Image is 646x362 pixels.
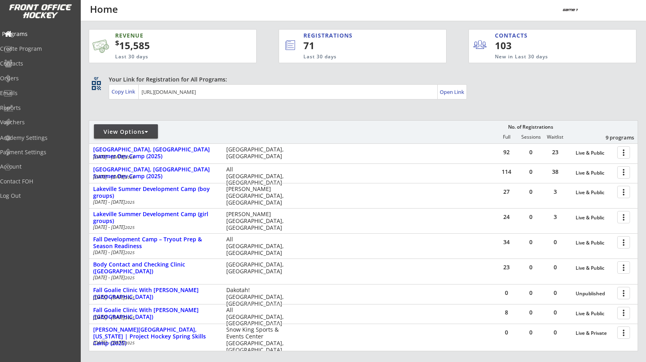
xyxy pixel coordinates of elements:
div: 103 [495,39,544,52]
div: Lakeville Summer Development Camp (boy groups) [93,186,218,199]
div: Sessions [519,134,543,140]
button: more_vert [617,236,630,249]
a: Open Link [440,86,465,97]
div: [PERSON_NAME][GEOGRAPHIC_DATA], [GEOGRAPHIC_DATA] [226,211,289,231]
div: Unpublished [576,291,613,296]
div: Snow King Sports & Events Center [GEOGRAPHIC_DATA], [GEOGRAPHIC_DATA] [226,326,289,353]
button: more_vert [617,307,630,319]
div: No. of Registrations [506,124,556,130]
div: [DATE] - [DATE] [93,225,215,230]
button: more_vert [617,326,630,339]
div: Full [495,134,519,140]
div: 92 [494,149,518,155]
div: 0 [494,330,518,335]
div: 27 [494,189,518,195]
div: [GEOGRAPHIC_DATA], [GEOGRAPHIC_DATA] [226,261,289,275]
div: REVENUE [115,32,218,40]
div: 0 [519,214,543,220]
div: 0 [494,290,518,296]
div: Live & Public [576,311,613,316]
div: REGISTRATIONS [303,32,409,40]
div: [GEOGRAPHIC_DATA], [GEOGRAPHIC_DATA] [226,146,289,160]
div: 0 [519,189,543,195]
div: qr [91,76,101,81]
div: 23 [494,265,518,270]
button: more_vert [617,211,630,223]
div: 3 [543,214,567,220]
div: All [GEOGRAPHIC_DATA], [GEOGRAPHIC_DATA] [226,166,289,186]
div: 114 [494,169,518,175]
div: All [GEOGRAPHIC_DATA], [GEOGRAPHIC_DATA] [226,307,289,327]
div: New in Last 30 days [495,54,599,60]
div: 0 [519,169,543,175]
div: [DATE] - [DATE] [93,275,215,280]
div: Waitlist [543,134,567,140]
div: 0 [543,239,567,245]
button: more_vert [617,287,630,299]
div: Fall Development Camp – Tryout Prep & Season Readiness [93,236,218,250]
div: 0 [519,290,543,296]
div: Dakotah! [GEOGRAPHIC_DATA], [GEOGRAPHIC_DATA] [226,287,289,307]
div: [DATE] - [DATE] [93,340,215,345]
div: 15,585 [115,39,231,52]
div: [DATE] - [DATE] [93,155,215,159]
div: 23 [543,149,567,155]
button: more_vert [617,186,630,198]
sup: $ [115,38,119,48]
div: Last 30 days [115,54,218,60]
em: 2025 [125,295,135,300]
div: 0 [519,265,543,270]
em: 2025 [125,340,135,346]
div: [GEOGRAPHIC_DATA], [GEOGRAPHIC_DATA] Summer Dev Camp (2025) [93,146,218,160]
div: Body Contact and Checking Clinic ([GEOGRAPHIC_DATA]) [93,261,218,275]
div: 38 [543,169,567,175]
div: [PERSON_NAME][GEOGRAPHIC_DATA], [US_STATE] | Project Hockey Spring Skills Camp (2025) [93,326,218,346]
div: 0 [519,310,543,315]
div: Live & Private [576,330,613,336]
div: [GEOGRAPHIC_DATA], [GEOGRAPHIC_DATA] Summer Dev Camp (2025) [93,166,218,180]
div: View Options [94,128,158,136]
em: 2025 [125,154,135,160]
button: more_vert [617,146,630,159]
div: 3 [543,189,567,195]
div: Lakeville Summer Development Camp (girl groups) [93,211,218,225]
em: 2025 [125,275,135,280]
div: 0 [519,239,543,245]
div: [DATE] - [DATE] [93,200,215,205]
button: more_vert [617,166,630,179]
em: 2025 [125,199,135,205]
div: Live & Public [576,190,613,195]
div: 0 [543,330,567,335]
div: Fall Goalie Clinic With [PERSON_NAME] ([GEOGRAPHIC_DATA]) [93,287,218,300]
em: 2025 [125,174,135,180]
div: 0 [543,310,567,315]
div: [PERSON_NAME][GEOGRAPHIC_DATA], [GEOGRAPHIC_DATA] [226,186,289,206]
div: Fall Goalie Clinic With [PERSON_NAME] ([GEOGRAPHIC_DATA]) [93,307,218,320]
div: 24 [494,214,518,220]
div: Open Link [440,89,465,95]
div: CONTACTS [495,32,531,40]
div: [DATE] - [DATE] [93,175,215,179]
div: 71 [303,39,420,52]
div: 8 [494,310,518,315]
div: 34 [494,239,518,245]
div: Last 30 days [303,54,414,60]
div: [DATE] - [DATE] [93,315,215,320]
div: [DATE] - [DATE] [93,295,215,300]
div: Live & Public [576,215,613,221]
div: Copy Link [112,88,137,95]
div: 0 [543,290,567,296]
div: 0 [519,149,543,155]
button: qr_code [90,80,102,91]
div: 9 programs [592,134,634,141]
div: [DATE] - [DATE] [93,250,215,255]
em: 2025 [125,250,135,255]
div: 0 [543,265,567,270]
div: 0 [519,330,543,335]
em: 2025 [125,225,135,230]
div: All [GEOGRAPHIC_DATA], [GEOGRAPHIC_DATA] [226,236,289,256]
div: Live & Public [576,240,613,246]
div: Your Link for Registration for All Programs: [109,76,613,84]
div: Live & Public [576,150,613,156]
div: Live & Public [576,265,613,271]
